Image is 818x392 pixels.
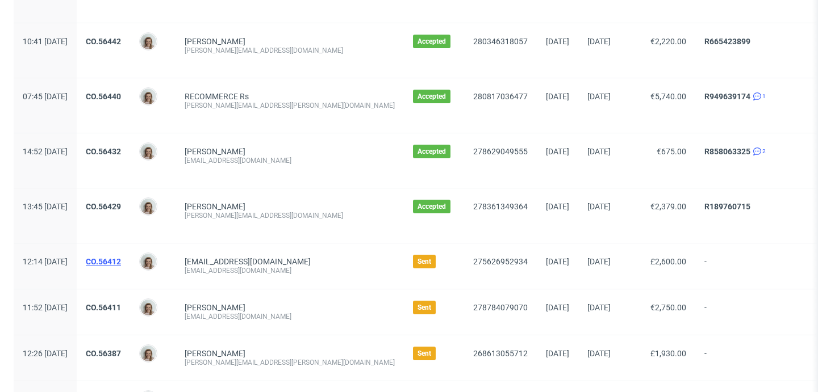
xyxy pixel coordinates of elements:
[86,202,121,211] a: CO.56429
[750,92,766,101] a: 1
[418,37,446,46] span: Accepted
[587,147,611,156] span: [DATE]
[657,147,686,156] span: €675.00
[185,37,245,46] a: [PERSON_NAME]
[86,349,121,358] a: CO.56387
[140,144,156,159] img: Monika Poźniak
[546,147,569,156] span: [DATE]
[650,303,686,312] span: €2,750.00
[185,358,395,367] div: [PERSON_NAME][EMAIL_ADDRESS][PERSON_NAME][DOMAIN_NAME]
[86,37,121,46] a: CO.56442
[185,101,395,110] div: [PERSON_NAME][EMAIL_ADDRESS][PERSON_NAME][DOMAIN_NAME]
[650,349,686,358] span: £1,930.00
[650,37,686,46] span: €2,220.00
[418,257,431,266] span: Sent
[762,147,766,156] span: 2
[23,257,68,266] span: 12:14 [DATE]
[185,156,395,165] div: [EMAIL_ADDRESS][DOMAIN_NAME]
[473,257,528,266] a: 275626952934
[185,349,245,358] a: [PERSON_NAME]
[23,349,68,358] span: 12:26 [DATE]
[473,147,528,156] a: 278629049555
[587,257,611,266] span: [DATE]
[587,202,611,211] span: [DATE]
[86,257,121,266] a: CO.56412
[587,37,611,46] span: [DATE]
[418,92,446,101] span: Accepted
[23,37,68,46] span: 10:41 [DATE]
[650,257,686,266] span: £2,600.00
[140,33,156,49] img: Monika Poźniak
[473,202,528,211] a: 278361349364
[86,147,121,156] a: CO.56432
[140,88,156,104] img: Monika Poźniak
[546,37,569,46] span: [DATE]
[704,147,750,156] a: R858063325
[546,349,569,358] span: [DATE]
[23,303,68,312] span: 11:52 [DATE]
[185,147,245,156] a: [PERSON_NAME]
[140,254,156,269] img: Monika Poźniak
[185,303,245,312] a: [PERSON_NAME]
[650,202,686,211] span: €2,379.00
[23,202,68,211] span: 13:45 [DATE]
[185,266,395,275] div: [EMAIL_ADDRESS][DOMAIN_NAME]
[86,92,121,101] a: CO.56440
[418,202,446,211] span: Accepted
[185,211,395,220] div: [PERSON_NAME][EMAIL_ADDRESS][DOMAIN_NAME]
[704,202,750,211] a: R189760715
[762,92,766,101] span: 1
[86,303,121,312] a: CO.56411
[704,37,750,46] a: R665423899
[473,303,528,312] a: 278784079070
[185,46,395,55] div: [PERSON_NAME][EMAIL_ADDRESS][DOMAIN_NAME]
[704,92,750,101] a: R949639174
[473,37,528,46] a: 280346318057
[185,312,395,321] div: [EMAIL_ADDRESS][DOMAIN_NAME]
[546,257,569,266] span: [DATE]
[750,147,766,156] a: 2
[546,202,569,211] span: [DATE]
[185,257,311,266] span: [EMAIL_ADDRESS][DOMAIN_NAME]
[185,92,249,101] a: RECOMMERCE Rs
[587,303,611,312] span: [DATE]
[140,300,156,315] img: Monika Poźniak
[418,303,431,312] span: Sent
[650,92,686,101] span: €5,740.00
[587,349,611,358] span: [DATE]
[587,92,611,101] span: [DATE]
[546,303,569,312] span: [DATE]
[140,199,156,214] img: Monika Poźniak
[546,92,569,101] span: [DATE]
[185,202,245,211] a: [PERSON_NAME]
[473,92,528,101] a: 280817036477
[140,345,156,361] img: Monika Poźniak
[23,92,68,101] span: 07:45 [DATE]
[418,349,431,358] span: Sent
[473,349,528,358] a: 268613055712
[23,147,68,156] span: 14:52 [DATE]
[418,147,446,156] span: Accepted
